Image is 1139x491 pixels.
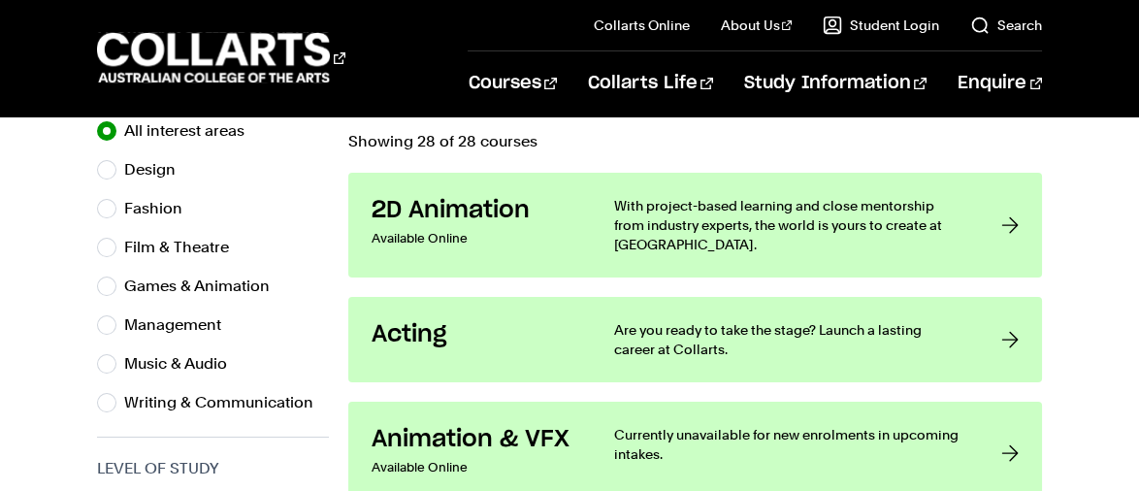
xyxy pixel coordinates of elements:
a: Collarts Online [594,16,690,35]
a: Enquire [958,51,1042,115]
label: Design [124,156,191,183]
p: Available Online [372,225,575,252]
h3: Level of Study [97,457,329,480]
a: Courses [468,51,556,115]
a: Study Information [744,51,927,115]
a: Student Login [823,16,939,35]
a: Search [970,16,1042,35]
p: Available Online [372,454,575,481]
h3: Acting [372,320,575,349]
a: Collarts Life [588,51,713,115]
a: 2D Animation Available Online With project-based learning and close mentorship from industry expe... [348,173,1042,278]
p: Currently unavailable for new enrolments in upcoming intakes. [614,425,962,464]
p: With project-based learning and close mentorship from industry experts, the world is yours to cre... [614,196,962,254]
a: About Us [721,16,793,35]
label: Management [124,311,237,339]
label: Fashion [124,195,198,222]
h3: Animation & VFX [372,425,575,454]
label: Music & Audio [124,350,243,377]
p: Showing 28 of 28 courses [348,134,1042,149]
h3: 2D Animation [372,196,575,225]
a: Acting Are you ready to take the stage? Launch a lasting career at Collarts. [348,297,1042,382]
label: Writing & Communication [124,389,329,416]
label: All interest areas [124,117,260,145]
p: Are you ready to take the stage? Launch a lasting career at Collarts. [614,320,962,359]
div: Go to homepage [97,30,345,85]
label: Games & Animation [124,273,285,300]
label: Film & Theatre [124,234,244,261]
